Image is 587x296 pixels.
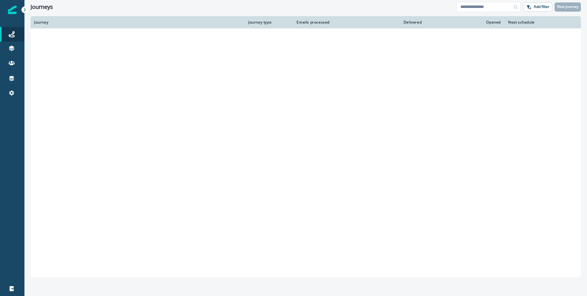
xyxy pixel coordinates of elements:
[534,5,549,9] p: Add filter
[555,2,581,12] button: New journey
[337,20,422,25] div: Delivered
[294,20,330,25] div: Emails processed
[248,20,287,25] div: Journey type
[8,6,17,14] img: Inflection
[523,2,552,12] button: Add filter
[31,4,53,10] h1: Journeys
[508,20,562,25] div: Next schedule
[429,20,501,25] div: Opened
[34,20,241,25] div: Journey
[557,5,578,9] p: New journey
